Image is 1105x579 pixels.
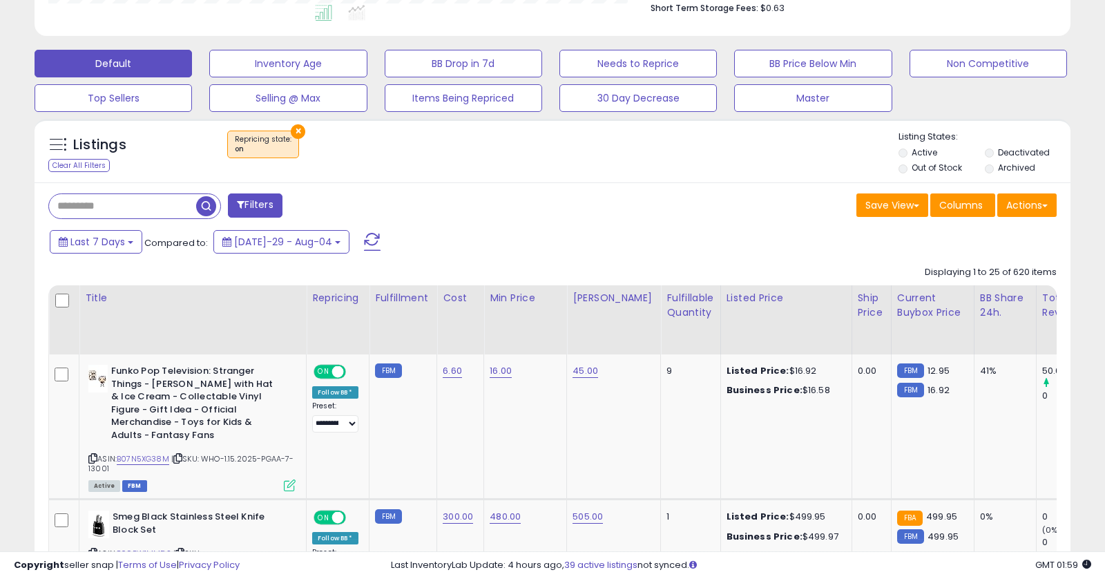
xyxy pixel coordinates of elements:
a: 6.60 [443,364,462,378]
div: 1 [666,511,709,523]
div: Current Buybox Price [897,291,968,320]
b: Short Term Storage Fees: [651,2,758,14]
label: Archived [998,162,1035,173]
span: FBM [122,480,147,492]
button: Last 7 Days [50,230,142,254]
b: Business Price: [727,530,803,543]
small: FBM [897,529,924,544]
a: 505.00 [573,510,603,524]
button: Columns [930,193,995,217]
span: ON [315,512,332,524]
b: Smeg Black Stainless Steel Knife Block Set [113,511,280,540]
button: [DATE]-29 - Aug-04 [213,230,349,254]
button: Master [734,84,892,112]
div: ASIN: [88,365,296,490]
b: Funko Pop Television: Stranger Things - [PERSON_NAME] with Hat & Ice Cream - Collectable Vinyl Fi... [111,365,279,445]
div: Follow BB * [312,386,358,399]
div: Listed Price [727,291,846,305]
a: Privacy Policy [179,558,240,571]
span: Compared to: [144,236,208,249]
button: Top Sellers [35,84,192,112]
span: ON [315,366,332,378]
button: Selling @ Max [209,84,367,112]
b: Business Price: [727,383,803,397]
button: Save View [856,193,928,217]
div: 0 [1042,390,1098,402]
div: Total Rev. [1042,291,1093,320]
button: Filters [228,193,282,218]
span: 499.95 [928,530,959,543]
label: Out of Stock [912,162,962,173]
a: 16.00 [490,364,512,378]
h5: Listings [73,135,126,155]
div: Preset: [312,401,358,433]
a: B07N5XG38M [117,453,169,465]
div: Ship Price [858,291,885,320]
div: [PERSON_NAME] [573,291,655,305]
div: $16.92 [727,365,841,377]
div: Follow BB * [312,532,358,544]
strong: Copyright [14,558,64,571]
b: Listed Price: [727,510,789,523]
span: 499.95 [926,510,957,523]
span: OFF [344,512,366,524]
small: FBM [375,363,402,378]
div: 41% [980,365,1026,377]
small: FBA [897,511,923,526]
span: All listings currently available for purchase on Amazon [88,480,120,492]
span: | SKU: WHO-1.15.2025-PGAA-7-13001 [88,453,294,474]
div: $499.97 [727,531,841,543]
button: BB Price Below Min [734,50,892,77]
div: 0 [1042,536,1098,549]
button: Items Being Repriced [385,84,542,112]
small: (0%) [1042,524,1061,535]
div: 50.06 [1042,365,1098,377]
span: 12.95 [928,364,950,377]
button: Actions [997,193,1057,217]
a: 39 active listings [564,558,637,571]
span: Last 7 Days [70,235,125,249]
div: Cost [443,291,478,305]
div: Repricing [312,291,363,305]
div: 9 [666,365,709,377]
div: Last InventoryLab Update: 4 hours ago, not synced. [391,559,1091,572]
small: FBM [375,509,402,524]
a: Terms of Use [118,558,177,571]
div: Displaying 1 to 25 of 620 items [925,266,1057,279]
span: $0.63 [760,1,785,15]
div: 0.00 [858,511,881,523]
div: 0 [1042,511,1098,523]
a: 300.00 [443,510,473,524]
label: Active [912,146,937,158]
div: $16.58 [727,384,841,397]
span: Repricing state : [235,134,291,155]
div: Clear All Filters [48,159,110,172]
button: BB Drop in 7d [385,50,542,77]
div: 0% [980,511,1026,523]
button: 30 Day Decrease [559,84,717,112]
span: 16.92 [928,383,950,397]
button: Needs to Reprice [559,50,717,77]
b: Listed Price: [727,364,789,377]
button: × [291,124,305,139]
small: FBM [897,363,924,378]
div: on [235,144,291,154]
button: Inventory Age [209,50,367,77]
a: 480.00 [490,510,521,524]
div: Title [85,291,300,305]
div: $499.95 [727,511,841,523]
div: 0.00 [858,365,881,377]
button: Non Competitive [910,50,1067,77]
button: Default [35,50,192,77]
label: Deactivated [998,146,1050,158]
span: OFF [344,366,366,378]
span: [DATE]-29 - Aug-04 [234,235,332,249]
img: 317nZDbIolL._SL40_.jpg [88,365,108,392]
div: BB Share 24h. [980,291,1030,320]
a: 45.00 [573,364,598,378]
p: Listing States: [899,131,1070,144]
img: 31fn+7+83ZL._SL40_.jpg [88,511,109,538]
div: Min Price [490,291,561,305]
div: Fulfillable Quantity [666,291,714,320]
div: seller snap | | [14,559,240,572]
